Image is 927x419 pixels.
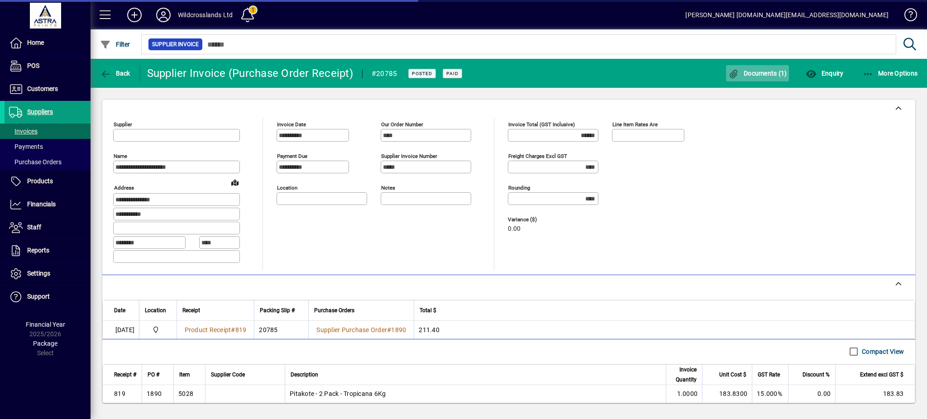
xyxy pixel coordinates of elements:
td: 15.000% [752,385,788,403]
app-page-header-button: Back [91,65,140,81]
span: Staff [27,224,41,231]
a: Products [5,170,91,193]
a: Staff [5,216,91,239]
span: Documents (1) [728,70,787,77]
a: Purchase Orders [5,154,91,170]
span: Date [114,305,125,315]
a: Financials [5,193,91,216]
span: Invoice Quantity [672,365,697,385]
button: Add [120,7,149,23]
a: Invoices [5,124,91,139]
span: Suppliers [27,108,53,115]
mat-label: Invoice Total (GST inclusive) [508,121,575,128]
button: Enquiry [803,65,846,81]
span: Settings [27,270,50,277]
td: 1.0000 [666,385,702,403]
span: Supplier Code [211,370,245,380]
button: Profile [149,7,178,23]
span: Unit Cost $ [719,370,746,380]
span: Discount % [803,370,830,380]
span: Financial Year [26,321,65,328]
mat-label: Name [114,153,127,159]
mat-label: Supplier [114,121,132,128]
span: Product Receipt [185,326,231,333]
span: Receipt # [114,370,136,380]
td: 1890 [142,385,173,403]
span: Supplier Invoice [152,40,199,49]
button: Filter [98,36,133,52]
button: Back [98,65,133,81]
a: View on map [228,175,242,190]
a: Reports [5,239,91,262]
span: Location [145,305,166,315]
span: Enquiry [806,70,843,77]
div: Packing Slip # [260,305,303,315]
div: #20785 [372,67,397,81]
span: Receipt [182,305,200,315]
button: Documents (1) [726,65,789,81]
div: Date [114,305,134,315]
span: Filter [100,41,130,48]
a: Knowledge Base [898,2,916,31]
span: Packing Slip # [260,305,295,315]
mat-label: Our order number [381,121,423,128]
span: POS [27,62,39,69]
span: Purchase Orders [314,305,354,315]
div: Supplier Invoice (Purchase Order Receipt) [147,66,353,81]
mat-label: Notes [381,185,395,191]
a: Support [5,286,91,308]
td: Pitakote - 2 Pack - Tropicana 6Kg [285,385,666,403]
td: 183.8300 [702,385,752,403]
span: Payments [9,143,43,150]
span: Description [291,370,318,380]
td: 183.83 [835,385,915,403]
span: Variance ($) [508,217,562,223]
a: Supplier Purchase Order#1890 [313,325,409,335]
a: Customers [5,78,91,100]
div: Total $ [420,305,903,315]
span: [DATE] [115,325,135,334]
mat-label: Payment due [277,153,307,159]
span: Paid [446,71,459,76]
span: Purchase Orders [9,158,62,166]
a: POS [5,55,91,77]
div: [PERSON_NAME] [DOMAIN_NAME][EMAIL_ADDRESS][DOMAIN_NAME] [685,8,889,22]
span: Support [27,293,50,300]
span: 1890 [391,326,406,333]
span: Package [33,340,57,347]
td: 211.40 [414,321,915,339]
span: # [387,326,391,333]
a: Product Receipt#819 [182,325,250,335]
span: GST Rate [758,370,780,380]
div: Receipt [182,305,249,315]
button: More Options [860,65,920,81]
mat-label: Line item rates are [612,121,658,128]
td: 20785 [254,321,308,339]
span: Back [100,70,130,77]
span: Reports [27,247,49,254]
td: 819 [103,385,142,403]
a: Payments [5,139,91,154]
span: Customers [27,85,58,92]
span: 819 [235,326,247,333]
span: Total $ [420,305,436,315]
label: Compact View [860,347,904,356]
a: Home [5,32,91,54]
mat-label: Invoice date [277,121,306,128]
a: Settings [5,262,91,285]
mat-label: Rounding [508,185,530,191]
span: # [231,326,235,333]
div: Wildcrosslands Ltd [178,8,233,22]
mat-label: Location [277,185,297,191]
span: Home [27,39,44,46]
span: 0.00 [508,225,521,233]
span: Posted [412,71,432,76]
span: Invoices [9,128,38,135]
div: 5028 [178,389,193,398]
td: 0.00 [788,385,835,403]
span: Products [27,177,53,185]
span: Extend excl GST $ [860,370,903,380]
span: Item [179,370,190,380]
span: More Options [863,70,918,77]
mat-label: Supplier invoice number [381,153,437,159]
